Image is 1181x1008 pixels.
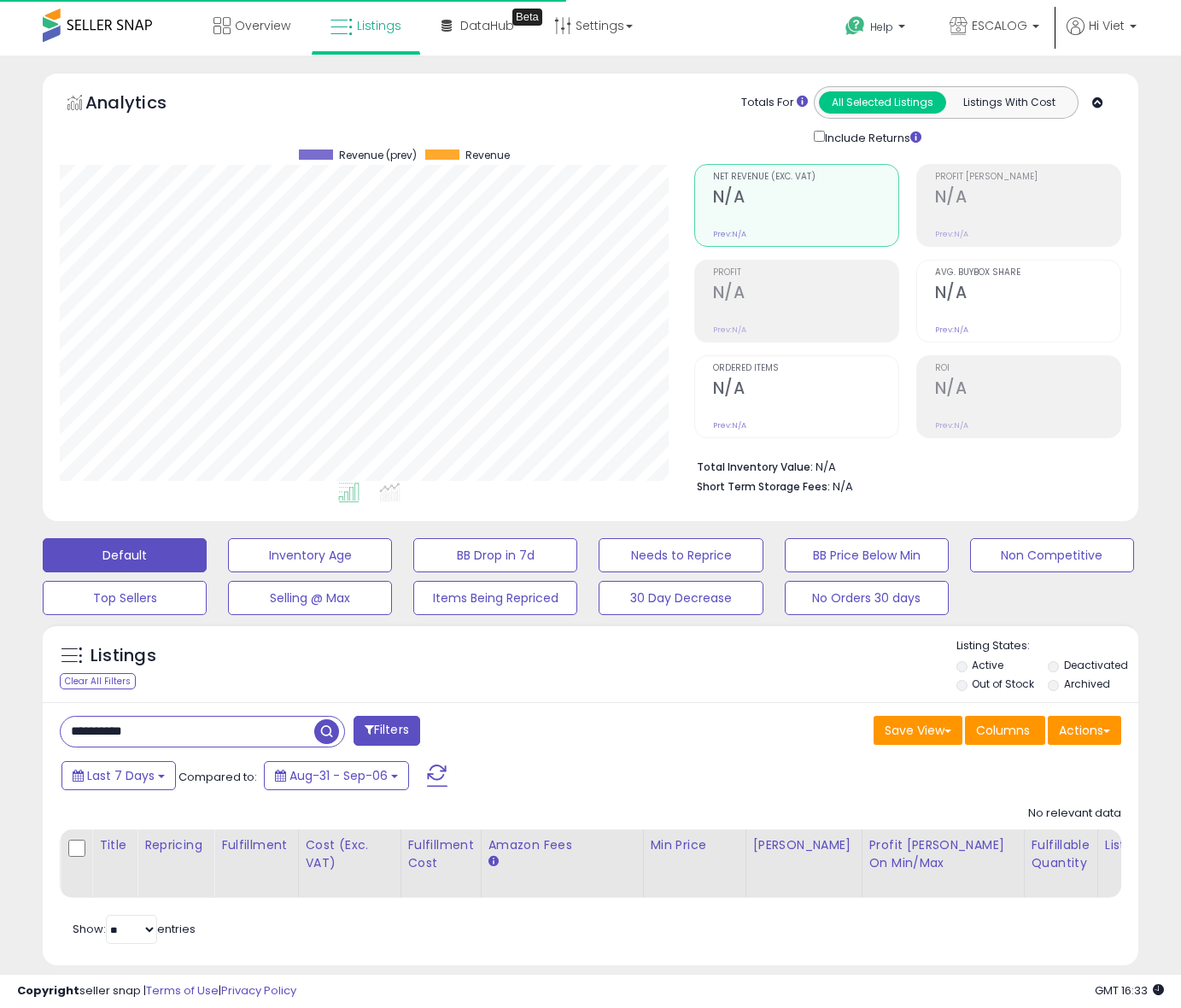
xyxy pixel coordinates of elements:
span: Profit [PERSON_NAME] [935,173,1120,182]
span: Compared to: [178,769,257,785]
span: Hi Viet [1089,17,1125,34]
span: Revenue (prev) [339,149,417,161]
div: Include Returns [801,127,942,147]
button: BB Price Below Min [785,538,949,572]
button: Selling @ Max [228,581,392,615]
span: Show: entries [73,921,196,937]
a: Privacy Policy [221,982,296,999]
span: Profit [713,268,898,278]
small: Prev: N/A [935,229,968,239]
div: Fulfillment [221,836,290,854]
small: Amazon Fees. [488,854,499,870]
button: Non Competitive [970,538,1134,572]
h2: N/A [935,283,1120,306]
a: Hi Viet [1067,17,1137,56]
li: N/A [697,455,1108,476]
small: Prev: N/A [713,325,746,335]
p: Listing States: [956,638,1138,654]
button: Needs to Reprice [599,538,763,572]
a: Terms of Use [146,982,219,999]
div: Tooltip anchor [512,9,542,26]
div: Repricing [144,836,207,854]
span: Help [870,20,893,34]
h2: N/A [713,378,898,401]
span: Revenue [465,149,510,161]
div: Profit [PERSON_NAME] on Min/Max [869,836,1017,872]
button: Default [43,538,207,572]
small: Prev: N/A [935,420,968,431]
span: Avg. Buybox Share [935,268,1120,278]
div: Totals For [741,95,808,111]
div: Fulfillment Cost [408,836,474,872]
b: Total Inventory Value: [697,460,813,474]
small: Prev: N/A [713,420,746,431]
div: Fulfillable Quantity [1032,836,1090,872]
strong: Copyright [17,982,79,999]
button: No Orders 30 days [785,581,949,615]
div: No relevant data [1028,806,1121,822]
span: Overview [235,17,290,34]
i: Get Help [845,15,866,37]
h2: N/A [935,187,1120,210]
button: Inventory Age [228,538,392,572]
small: Prev: N/A [713,229,746,239]
span: Listings [357,17,401,34]
button: BB Drop in 7d [413,538,577,572]
span: Last 7 Days [87,767,155,784]
button: Last 7 Days [61,761,176,790]
div: Amazon Fees [488,836,636,854]
span: N/A [833,478,853,495]
button: Listings With Cost [945,91,1073,114]
label: Archived [1064,677,1110,691]
a: Help [832,3,922,56]
label: Out of Stock [972,677,1034,691]
button: All Selected Listings [819,91,946,114]
h2: N/A [713,187,898,210]
div: [PERSON_NAME] [753,836,855,854]
span: ROI [935,364,1120,373]
span: 2025-09-15 16:33 GMT [1095,982,1164,999]
span: Aug-31 - Sep-06 [289,767,388,784]
h5: Listings [91,644,156,668]
small: Prev: N/A [935,325,968,335]
label: Active [972,658,1003,672]
button: 30 Day Decrease [599,581,763,615]
div: Title [99,836,130,854]
button: Items Being Repriced [413,581,577,615]
button: Save View [874,716,962,745]
div: seller snap | | [17,983,296,999]
button: Actions [1048,716,1121,745]
th: The percentage added to the cost of goods (COGS) that forms the calculator for Min & Max prices. [862,829,1024,898]
button: Columns [965,716,1045,745]
div: Cost (Exc. VAT) [306,836,394,872]
div: Clear All Filters [60,673,136,689]
button: Aug-31 - Sep-06 [264,761,409,790]
h5: Analytics [85,91,200,119]
label: Deactivated [1064,658,1128,672]
span: ESCALOG [972,17,1027,34]
span: DataHub [460,17,514,34]
span: Net Revenue (Exc. VAT) [713,173,898,182]
button: Top Sellers [43,581,207,615]
b: Short Term Storage Fees: [697,479,830,494]
h2: N/A [713,283,898,306]
h2: N/A [935,378,1120,401]
div: Min Price [651,836,739,854]
button: Filters [354,716,420,746]
span: Columns [976,722,1030,739]
span: Ordered Items [713,364,898,373]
